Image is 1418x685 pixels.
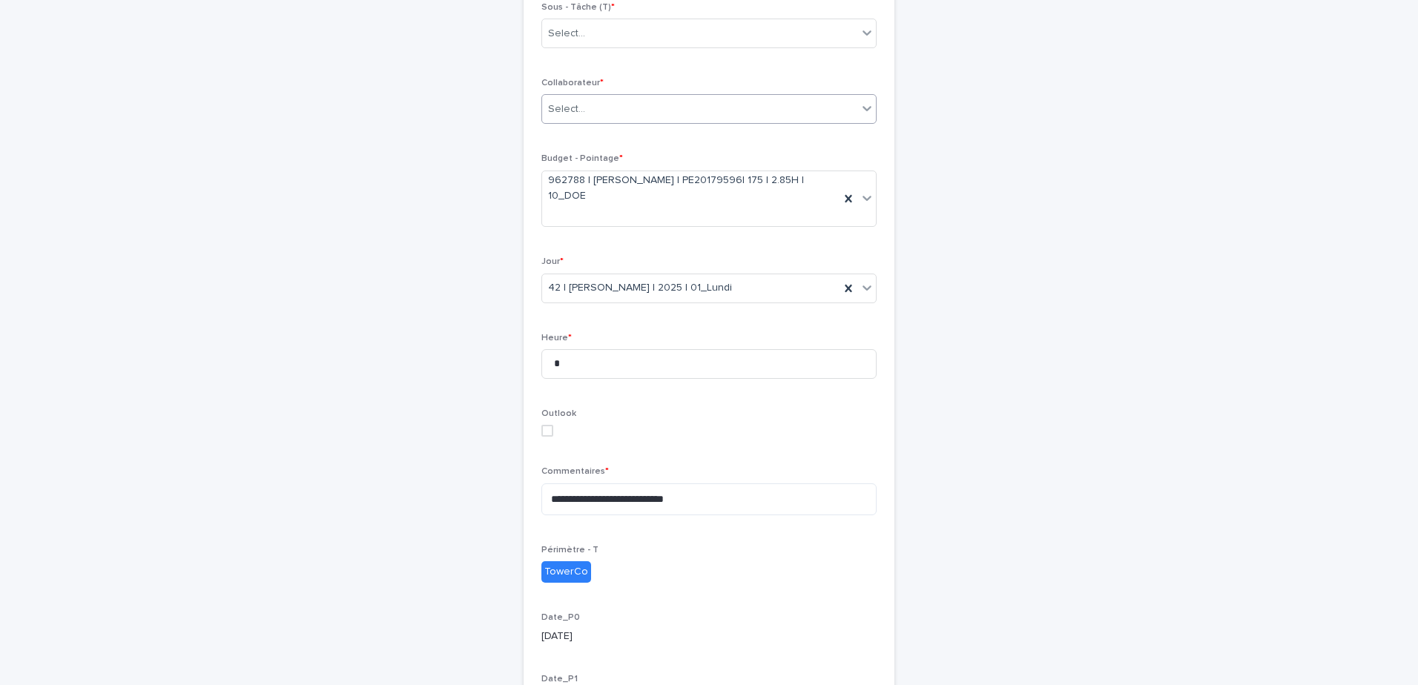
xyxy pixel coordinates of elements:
[541,561,591,583] div: TowerCo
[541,334,572,342] span: Heure
[548,26,585,42] div: Select...
[541,257,564,266] span: Jour
[541,675,578,684] span: Date_P1
[541,79,604,87] span: Collaborateur
[541,3,615,12] span: Sous - Tâche (T)
[548,102,585,117] div: Select...
[548,173,834,204] span: 962788 | [PERSON_NAME] | PE20179596| 175 | 2.85H | 10_DOE
[541,409,576,418] span: Outlook
[541,467,609,476] span: Commentaires
[541,629,877,644] p: [DATE]
[541,613,580,622] span: Date_P0
[541,546,598,555] span: Périmètre - T
[541,154,623,163] span: Budget - Pointage
[548,280,732,296] span: 42 | [PERSON_NAME] | 2025 | 01_Lundi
